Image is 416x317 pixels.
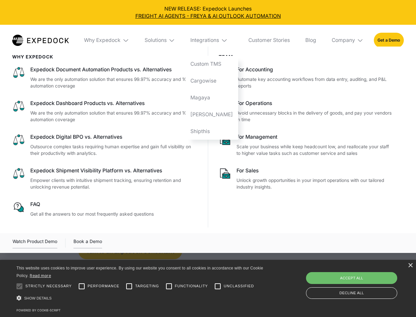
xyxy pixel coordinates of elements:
div: Expedock Dashboard Products vs. Alternatives [30,100,198,107]
div: For Accounting [236,66,393,73]
p: We are the only automation solution that ensures 99.97% accuracy and 100% automation coverage [30,76,198,89]
a: Custom TMS [185,56,238,73]
span: Show details [24,296,52,300]
span: Performance [88,283,120,289]
a: For SalesUnlock growth opportunities in your import operations with our tailored industry insights. [219,167,394,191]
div: NEW RELEASE: Expedock Launches [5,5,411,20]
div: Company [326,25,369,56]
span: Unclassified [224,283,254,289]
nav: Integrations [185,56,238,140]
a: Customer Stories [243,25,295,56]
div: For Management [236,133,393,141]
p: Unlock growth opportunities in your import operations with our tailored industry insights. [236,177,393,191]
a: Expedock Document Automation Products vs. AlternativesWe are the only automation solution that en... [12,66,198,89]
div: Team [219,54,394,59]
div: Show details [16,294,265,303]
div: Solutions [145,37,167,44]
a: For ManagementScale your business while keep headcount low, and reallocate your staff to higher v... [219,133,394,157]
a: Blog [300,25,321,56]
p: Automate key accounting workflows from data entry, auditing, and P&L reports [236,76,393,89]
p: Scale your business while keep headcount low, and reallocate your staff to higher value tasks suc... [236,143,393,157]
a: Get a Demo [374,33,404,48]
a: FREIGHT AI AGENTS - FREYA & AI OUTLOOK AUTOMATION [5,13,411,20]
a: Expedock Shipment Visibility Platform vs. AlternativesEmpower clients with intuitive shipment tra... [12,167,198,191]
a: Expedock Digital BPO vs. AlternativesOutsource complex tasks requiring human expertise and gain f... [12,133,198,157]
a: open lightbox [13,238,57,248]
div: FAQ [30,201,198,208]
div: Expedock Shipment Visibility Platform vs. Alternatives [30,167,198,174]
a: Magaya [185,89,238,106]
div: Integrations [185,25,238,56]
span: This website uses cookies to improve user experience. By using our website you consent to all coo... [16,266,263,278]
div: Watch Product Demo [13,238,57,248]
div: Why Expedock [84,37,121,44]
a: Cargowise [185,73,238,89]
span: Strictly necessary [25,283,72,289]
a: Powered by cookie-script [16,308,61,312]
p: Outsource complex tasks requiring human expertise and gain full visibility on their productivity ... [30,143,198,157]
div: Why Expedock [79,25,134,56]
a: [PERSON_NAME] [185,106,238,123]
div: Solutions [139,25,180,56]
div: WHy Expedock [12,54,198,59]
p: We are the only automation solution that ensures 99.97% accuracy and 100% automation coverage [30,110,198,123]
a: Read more [30,273,51,278]
div: Company [332,37,355,44]
iframe: Chat Widget [306,246,416,317]
a: FAQGet all the answers to our most frequently asked questions [12,201,198,217]
div: Expedock Digital BPO vs. Alternatives [30,133,198,141]
p: Empower clients with intuitive shipment tracking, ensuring retention and unlocking revenue potent... [30,177,198,191]
div: Integrations [190,37,219,44]
p: Get all the answers to our most frequently asked questions [30,211,198,218]
span: Targeting [135,283,159,289]
a: For AccountingAutomate key accounting workflows from data entry, auditing, and P&L reports [219,66,394,89]
span: Functionality [175,283,208,289]
p: Avoid unnecessary blocks in the delivery of goods, and pay your vendors in time [236,110,393,123]
div: For Operations [236,100,393,107]
a: Book a Demo [73,238,102,248]
a: Expedock Dashboard Products vs. AlternativesWe are the only automation solution that ensures 99.9... [12,100,198,123]
a: For OperationsAvoid unnecessary blocks in the delivery of goods, and pay your vendors in time [219,100,394,123]
a: Shipthis [185,123,238,140]
div: For Sales [236,167,393,174]
div: Expedock Document Automation Products vs. Alternatives [30,66,198,73]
